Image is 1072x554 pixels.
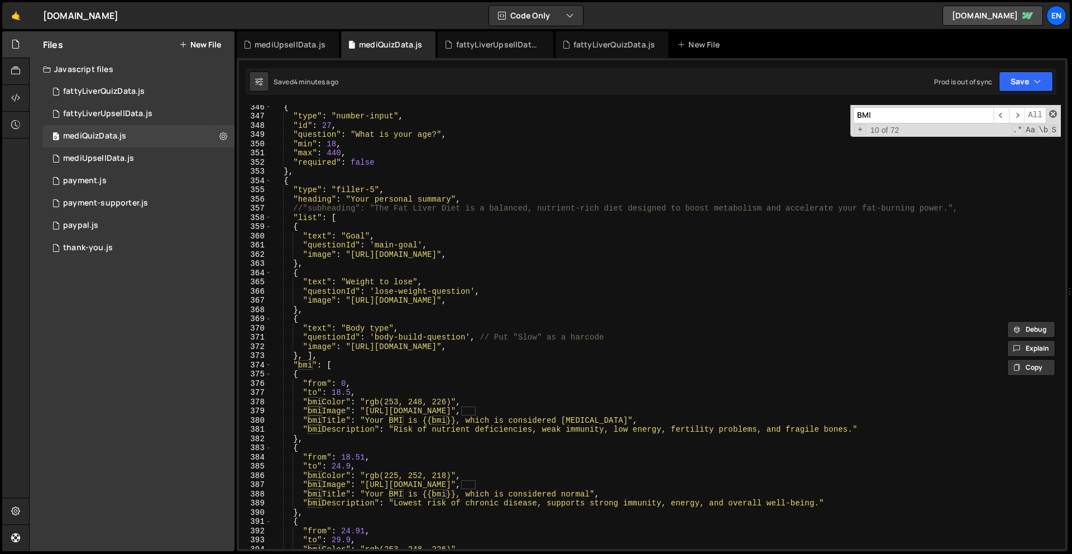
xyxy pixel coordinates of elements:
[993,107,1009,123] span: ​
[239,508,272,518] div: 390
[63,176,107,186] div: payment.js
[239,103,272,112] div: 346
[239,287,272,297] div: 366
[43,80,234,103] div: 16956/46566.js
[1007,340,1055,357] button: Explain
[239,167,272,176] div: 353
[239,195,272,204] div: 356
[239,361,272,370] div: 374
[239,351,272,361] div: 373
[63,109,152,119] div: fattyLiverUpsellData.js
[30,58,234,80] div: Javascript files
[63,87,145,97] div: fattyLiverQuizData.js
[854,125,866,135] span: Toggle Replace mode
[239,490,272,499] div: 388
[1037,125,1049,136] span: Whole Word Search
[43,192,234,214] div: 16956/46552.js
[239,480,272,490] div: 387
[43,147,234,170] div: 16956/46701.js
[239,407,272,416] div: 379
[239,222,272,232] div: 359
[239,241,272,250] div: 361
[52,133,59,142] span: 0
[239,342,272,352] div: 372
[934,77,992,87] div: Prod is out of sync
[239,517,272,527] div: 391
[2,2,30,29] a: 🤙
[63,198,148,208] div: payment-supporter.js
[677,39,724,50] div: New File
[239,434,272,444] div: 382
[63,243,113,253] div: thank-you.js
[239,259,272,269] div: 363
[239,112,272,121] div: 347
[239,398,272,407] div: 378
[255,39,326,50] div: mediUpsellData.js
[239,158,272,168] div: 352
[239,305,272,315] div: 368
[573,39,655,50] div: fattyLiverQuizData.js
[359,39,422,50] div: mediQuizData.js
[239,370,272,379] div: 375
[239,269,272,278] div: 364
[239,536,272,545] div: 393
[239,333,272,342] div: 371
[239,416,272,426] div: 380
[1007,321,1055,338] button: Debug
[1012,125,1023,136] span: RegExp Search
[239,278,272,287] div: 365
[239,499,272,508] div: 389
[43,39,63,51] h2: Files
[239,379,272,389] div: 376
[239,176,272,186] div: 354
[866,126,904,135] span: 10 of 72
[1009,107,1025,123] span: ​
[239,443,272,453] div: 383
[43,9,118,22] div: [DOMAIN_NAME]
[1025,125,1036,136] span: CaseSensitive Search
[239,213,272,223] div: 358
[489,6,583,26] button: Code Only
[63,154,134,164] div: mediUpsellData.js
[179,40,221,49] button: New File
[43,170,234,192] div: 16956/46551.js
[239,121,272,131] div: 348
[43,125,234,147] div: 16956/46700.js
[239,185,272,195] div: 355
[239,324,272,333] div: 370
[456,39,540,50] div: fattyLiverUpsellData.js
[1007,359,1055,376] button: Copy
[239,140,272,149] div: 350
[239,425,272,434] div: 381
[239,296,272,305] div: 367
[239,149,272,158] div: 351
[63,131,126,141] div: mediQuizData.js
[239,388,272,398] div: 377
[43,237,234,259] div: 16956/46524.js
[1024,107,1046,123] span: Alt-Enter
[239,130,272,140] div: 349
[274,77,338,87] div: Saved
[999,71,1053,92] button: Save
[239,250,272,260] div: 362
[239,462,272,471] div: 385
[239,232,272,241] div: 360
[294,77,338,87] div: 4 minutes ago
[43,103,234,125] div: 16956/46565.js
[1046,6,1066,26] a: En
[239,314,272,324] div: 369
[853,107,993,123] input: Search for
[1050,125,1057,136] span: Search In Selection
[43,214,234,237] div: 16956/46550.js
[239,453,272,462] div: 384
[942,6,1043,26] a: [DOMAIN_NAME]
[239,527,272,536] div: 392
[239,204,272,213] div: 357
[239,471,272,481] div: 386
[63,221,98,231] div: paypal.js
